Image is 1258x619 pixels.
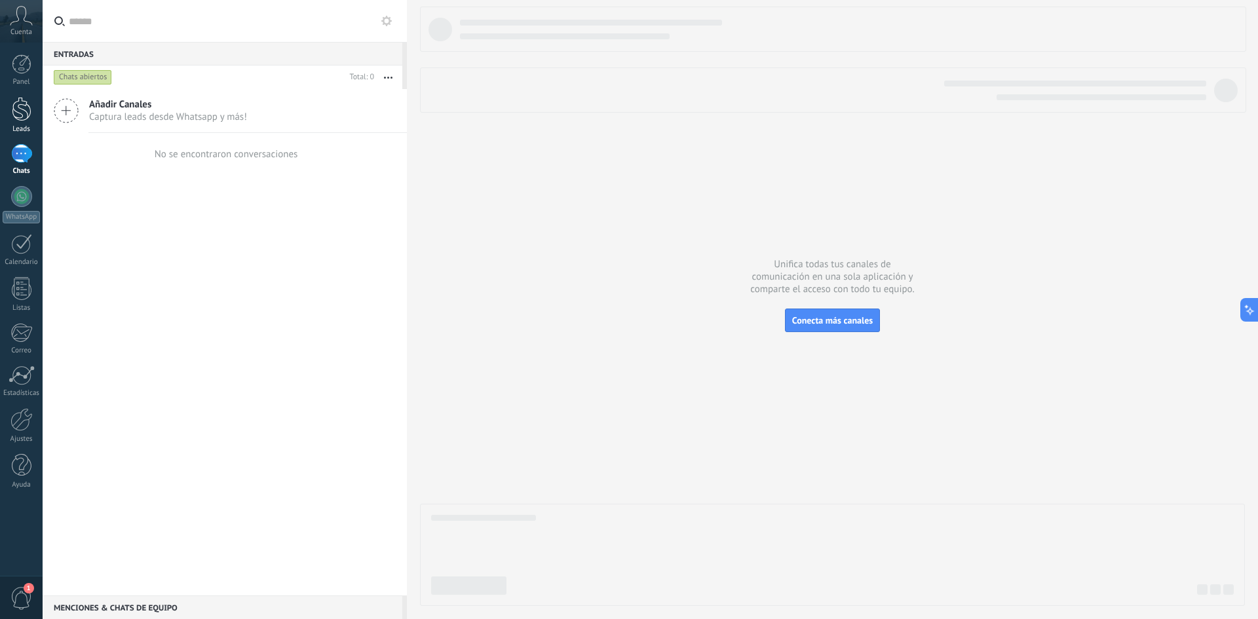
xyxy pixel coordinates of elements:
div: Calendario [3,258,41,267]
div: Chats [3,167,41,176]
div: WhatsApp [3,211,40,223]
div: Estadísticas [3,389,41,398]
div: No se encontraron conversaciones [155,148,298,160]
button: Más [374,66,402,89]
div: Correo [3,347,41,355]
div: Leads [3,125,41,134]
span: Captura leads desde Whatsapp y más! [89,111,247,123]
div: Chats abiertos [54,69,112,85]
div: Menciones & Chats de equipo [43,595,402,619]
div: Ayuda [3,481,41,489]
span: 1 [24,583,34,593]
div: Ajustes [3,435,41,443]
div: Panel [3,78,41,86]
button: Conecta más canales [785,309,880,332]
span: Añadir Canales [89,98,247,111]
div: Listas [3,304,41,312]
div: Entradas [43,42,402,66]
div: Total: 0 [345,71,374,84]
span: Cuenta [10,28,32,37]
span: Conecta más canales [792,314,873,326]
